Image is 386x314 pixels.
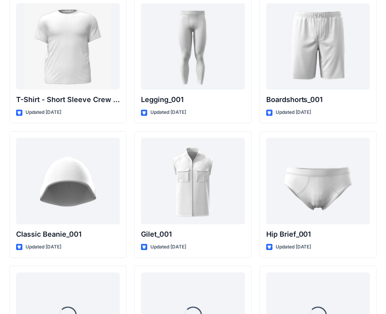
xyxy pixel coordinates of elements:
a: T-Shirt - Short Sleeve Crew Neck [16,3,120,89]
p: Updated [DATE] [276,243,311,251]
p: Classic Beanie_001 [16,229,120,240]
p: Hip Brief_001 [266,229,370,240]
p: Updated [DATE] [26,243,61,251]
p: Updated [DATE] [26,108,61,117]
a: Boardshorts_001 [266,3,370,89]
p: Gilet_001 [141,229,245,240]
p: Boardshorts_001 [266,94,370,105]
a: Legging_001 [141,3,245,89]
a: Gilet_001 [141,138,245,224]
p: Updated [DATE] [150,243,186,251]
a: Hip Brief_001 [266,138,370,224]
p: Updated [DATE] [276,108,311,117]
p: Legging_001 [141,94,245,105]
a: Classic Beanie_001 [16,138,120,224]
p: Updated [DATE] [150,108,186,117]
p: T-Shirt - Short Sleeve Crew Neck [16,94,120,105]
